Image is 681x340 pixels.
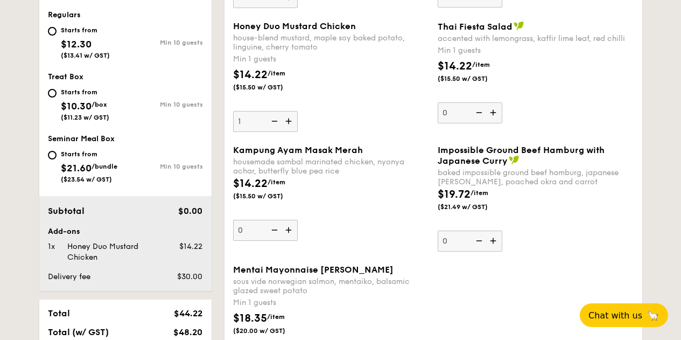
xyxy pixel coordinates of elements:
[233,21,356,31] span: Honey Duo Mustard Chicken
[61,88,109,96] div: Starts from
[438,203,511,211] span: ($21.49 w/ GST)
[48,151,57,159] input: Starts from$21.60/bundle($23.54 w/ GST)Min 10 guests
[48,327,109,337] span: Total (w/ GST)
[509,155,519,165] img: icon-vegan.f8ff3823.svg
[233,145,363,155] span: Kampung Ayam Masak Merah
[61,114,109,121] span: ($11.23 w/ GST)
[61,38,92,50] span: $12.30
[233,111,298,132] input: Honey Duo Mustard Chickenhouse-blend mustard, maple soy baked potato, linguine, cherry tomatoMin ...
[61,52,110,59] span: ($13.41 w/ GST)
[233,54,429,65] div: Min 1 guests
[470,102,486,123] img: icon-reduce.1d2dbef1.svg
[174,308,202,318] span: $44.22
[48,272,90,281] span: Delivery fee
[48,226,203,237] div: Add-ons
[268,178,285,186] span: /item
[233,265,394,275] span: Mentai Mayonnaise [PERSON_NAME]
[233,157,429,176] div: housemade sambal marinated chicken, nyonya achar, butterfly blue pea rice
[438,145,605,166] span: Impossible Ground Beef Hamburg with Japanese Curry
[173,327,202,337] span: $48.20
[438,45,634,56] div: Min 1 guests
[438,60,472,73] span: $14.22
[61,162,92,174] span: $21.60
[486,231,502,251] img: icon-add.58712e84.svg
[233,220,298,241] input: Kampung Ayam Masak Merahhousemade sambal marinated chicken, nyonya achar, butterfly blue pea rice...
[61,100,92,112] span: $10.30
[125,39,203,46] div: Min 10 guests
[265,111,282,131] img: icon-reduce.1d2dbef1.svg
[438,34,634,43] div: accented with lemongrass, kaffir lime leaf, red chilli
[48,27,57,36] input: Starts from$12.30($13.41 w/ GST)Min 10 guests
[486,102,502,123] img: icon-add.58712e84.svg
[177,272,202,281] span: $30.00
[233,68,268,81] span: $14.22
[267,313,285,321] span: /item
[580,303,668,327] button: Chat with us🦙
[48,89,57,98] input: Starts from$10.30/box($11.23 w/ GST)Min 10 guests
[48,134,115,143] span: Seminar Meal Box
[472,61,490,68] span: /item
[92,163,117,170] span: /bundle
[282,220,298,240] img: icon-add.58712e84.svg
[233,33,429,52] div: house-blend mustard, maple soy baked potato, linguine, cherry tomato
[48,10,81,19] span: Regulars
[514,21,524,31] img: icon-vegan.f8ff3823.svg
[438,74,511,83] span: ($15.50 w/ GST)
[470,231,486,251] img: icon-reduce.1d2dbef1.svg
[233,327,306,335] span: ($20.00 w/ GST)
[233,83,306,92] span: ($15.50 w/ GST)
[268,70,285,77] span: /item
[48,206,85,216] span: Subtotal
[179,242,202,251] span: $14.22
[438,22,512,32] span: Thai Fiesta Salad
[125,101,203,108] div: Min 10 guests
[61,150,117,158] div: Starts from
[471,189,488,197] span: /item
[48,72,83,81] span: Treat Box
[233,277,429,295] div: sous vide norwegian salmon, mentaiko, balsamic glazed sweet potato
[438,102,502,123] input: Thai Fiesta Saladaccented with lemongrass, kaffir lime leaf, red chilliMin 1 guests$14.22/item($1...
[63,241,161,263] div: Honey Duo Mustard Chicken
[438,188,471,201] span: $19.72
[233,177,268,190] span: $14.22
[265,220,282,240] img: icon-reduce.1d2dbef1.svg
[92,101,107,108] span: /box
[438,168,634,186] div: baked impossible ground beef hamburg, japanese [PERSON_NAME], poached okra and carrot
[233,297,429,308] div: Min 1 guests
[282,111,298,131] img: icon-add.58712e84.svg
[61,176,112,183] span: ($23.54 w/ GST)
[48,308,70,318] span: Total
[125,163,203,170] div: Min 10 guests
[61,26,110,34] div: Starts from
[588,310,642,321] span: Chat with us
[233,192,306,200] span: ($15.50 w/ GST)
[233,312,267,325] span: $18.35
[44,241,63,252] div: 1x
[647,309,659,322] span: 🦙
[438,231,502,252] input: Impossible Ground Beef Hamburg with Japanese Currybaked impossible ground beef hamburg, japanese ...
[178,206,202,216] span: $0.00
